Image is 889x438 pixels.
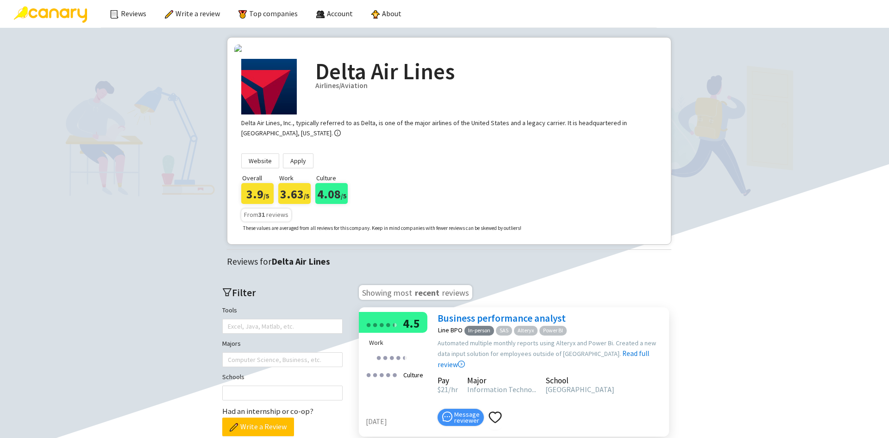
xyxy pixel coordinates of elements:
div: ● [372,317,378,331]
span: Account [327,9,353,18]
label: Tools [222,305,237,315]
b: 31 [258,210,265,219]
h3: Showing most reviews [359,285,472,300]
div: ● [392,367,397,381]
strong: Delta Air Lines [271,256,330,267]
div: [DATE] [366,416,433,427]
div: Reviews for [227,254,676,269]
div: Automated multiple monthly reports using Alteryx and Power Bi. Created a new data input solution ... [438,338,664,370]
span: Write a Review [240,421,287,432]
div: 4.08 [315,183,348,204]
div: ● [382,350,388,364]
a: Website [241,153,279,168]
div: ● [385,367,391,381]
p: These values are averaged from all reviews for this company. Keep in mind companies with fewer re... [243,224,521,233]
span: Had an internship or co-op? [222,406,313,416]
span: /5 [341,192,346,200]
a: Apply [283,153,313,168]
div: 3.9 [241,183,274,204]
label: Majors [222,338,241,349]
span: Alteryx [514,326,538,336]
span: filter [222,287,232,297]
span: [GEOGRAPHIC_DATA] [545,385,614,394]
img: people.png [316,10,325,19]
h2: Delta Air Lines [315,59,657,84]
div: ● [366,317,371,331]
div: Culture [401,367,426,383]
div: Airlines/Aviation [315,80,657,91]
div: ● [402,350,405,364]
span: /hr [448,385,458,394]
span: info-circle [334,130,341,136]
span: right-circle [458,361,465,368]
span: 21 [438,385,448,394]
div: ● [379,367,384,381]
div: Pay [438,377,458,384]
div: 3.63 [278,183,311,204]
div: ● [389,350,394,364]
img: company-banners%2F1594066138126.jfif [234,44,664,52]
h2: Filter [222,285,343,300]
p: Overall [242,173,278,183]
div: ● [395,350,401,364]
span: message [442,412,452,422]
div: ● [385,317,391,331]
a: Read full review [438,303,649,369]
img: pencil.png [230,423,238,432]
span: Message reviewer [454,412,480,424]
img: Company Logo [241,59,297,114]
span: /5 [304,192,309,200]
span: From reviews [244,210,288,219]
span: Apply [290,154,306,168]
span: 4.5 [403,316,420,331]
div: Delta Air Lines, Inc., typically referred to as Delta, is one of the major airlines of the United... [241,119,627,137]
div: ● [402,350,407,364]
span: recent [414,286,440,297]
div: School [545,377,614,384]
div: ● [376,350,382,364]
div: ● [366,367,371,381]
span: SAS [496,326,512,336]
span: Information Techno... [467,385,536,394]
div: Work [369,337,424,348]
a: Business performance analyst [438,312,566,324]
div: ● [392,317,394,331]
span: /5 [263,192,269,200]
span: In-person [464,326,494,336]
div: Major [467,377,536,384]
div: ● [372,367,378,381]
span: heart [488,411,502,424]
span: Website [249,154,272,168]
input: Tools [228,321,230,332]
a: About [371,9,401,18]
div: ● [392,317,397,331]
span: $ [438,385,441,394]
div: ● [379,317,384,331]
p: Culture [316,173,352,183]
span: Power BI [539,326,567,336]
button: Write a Review [222,418,294,436]
a: Top companies [238,9,298,18]
p: Work [279,173,315,183]
a: Reviews [110,9,146,18]
img: Canary Logo [14,6,87,23]
label: Schools [222,372,244,382]
a: Write a review [165,9,220,18]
